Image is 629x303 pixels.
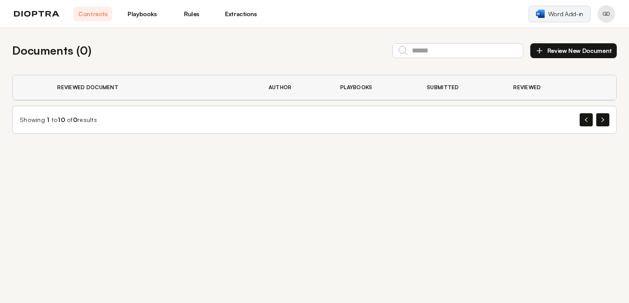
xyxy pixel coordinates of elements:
[172,7,211,21] a: Rules
[416,75,503,100] th: Submitted
[73,7,112,21] a: Contracts
[580,113,593,126] button: Previous
[47,116,49,123] span: 1
[529,6,591,22] a: Word Add-in
[548,10,583,18] span: Word Add-in
[330,75,416,100] th: Playbooks
[530,43,617,58] button: Review New Document
[598,5,615,23] button: Profile menu
[14,11,59,17] img: logo
[123,7,162,21] a: Playbooks
[503,75,582,100] th: Reviewed
[221,7,260,21] a: Extractions
[58,116,65,123] span: 10
[258,75,330,100] th: Author
[47,75,258,100] th: Reviewed Document
[20,115,97,124] div: Showing to of results
[73,116,77,123] span: 0
[12,42,91,59] h2: Documents ( 0 )
[536,10,545,18] img: word
[596,113,609,126] button: Next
